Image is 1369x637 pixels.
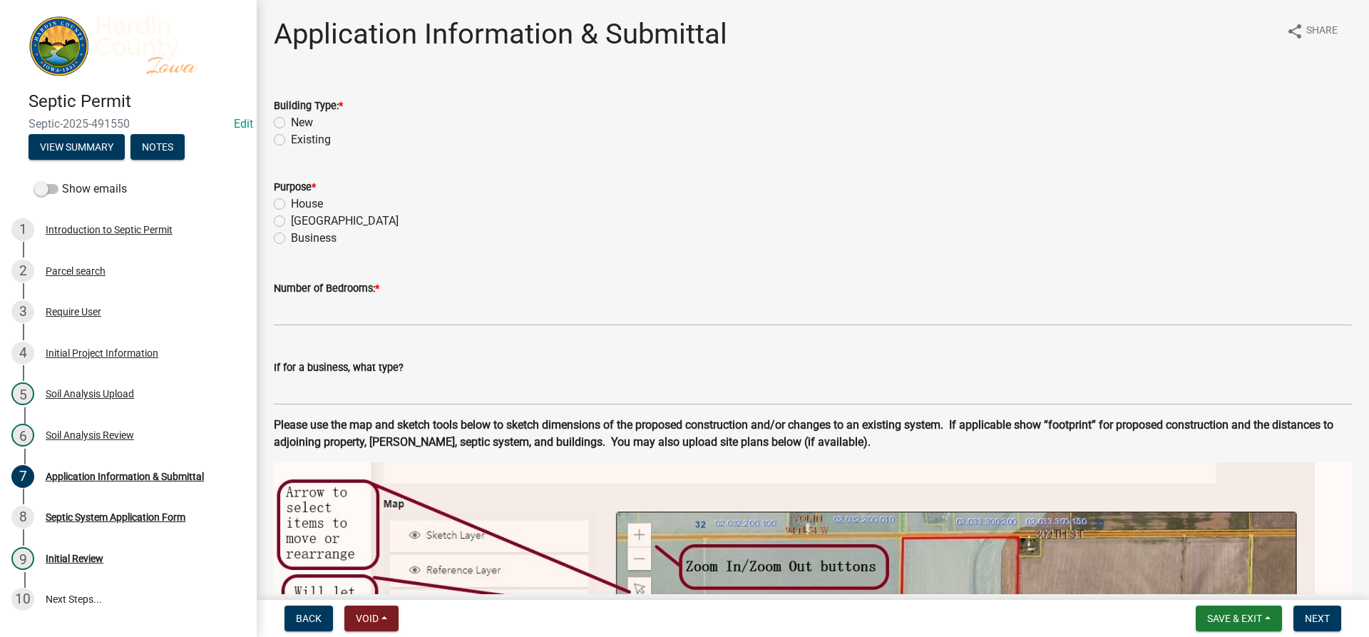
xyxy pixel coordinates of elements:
[1286,23,1303,40] i: share
[46,554,103,564] div: Initial Review
[46,472,204,481] div: Application Information & Submittal
[296,613,322,624] span: Back
[46,225,173,235] div: Introduction to Septic Permit
[234,117,253,131] wm-modal-confirm: Edit Application Number
[130,134,185,160] button: Notes
[291,213,399,230] label: [GEOGRAPHIC_DATA]
[1196,606,1282,631] button: Save & Exit
[46,348,158,358] div: Initial Project Information
[11,218,34,241] div: 1
[291,230,337,247] label: Business
[34,180,127,198] label: Show emails
[11,300,34,323] div: 3
[274,17,727,51] h1: Application Information & Submittal
[46,512,185,522] div: Septic System Application Form
[46,389,134,399] div: Soil Analysis Upload
[11,342,34,365] div: 4
[291,131,331,148] label: Existing
[29,143,125,154] wm-modal-confirm: Summary
[1305,613,1330,624] span: Next
[344,606,399,631] button: Void
[11,424,34,447] div: 6
[1207,613,1262,624] span: Save & Exit
[29,91,245,112] h4: Septic Permit
[11,465,34,488] div: 7
[29,134,125,160] button: View Summary
[29,15,234,76] img: Hardin County, Iowa
[46,430,134,440] div: Soil Analysis Review
[11,382,34,405] div: 5
[274,418,1333,449] strong: Please use the map and sketch tools below to sketch dimensions of the proposed construction and/o...
[46,266,106,276] div: Parcel search
[291,195,323,213] label: House
[1275,17,1349,45] button: shareShare
[274,363,404,373] label: If for a business, what type?
[234,117,253,131] a: Edit
[11,506,34,529] div: 8
[46,307,101,317] div: Require User
[11,260,34,282] div: 2
[1306,23,1338,40] span: Share
[274,284,379,294] label: Number of Bedrooms:
[274,183,316,193] label: Purpose
[1293,606,1341,631] button: Next
[291,114,313,131] label: New
[11,588,34,611] div: 10
[11,547,34,570] div: 9
[356,613,379,624] span: Void
[29,117,228,131] span: Septic-2025-491550
[284,606,333,631] button: Back
[274,101,343,111] label: Building Type:
[130,143,185,154] wm-modal-confirm: Notes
